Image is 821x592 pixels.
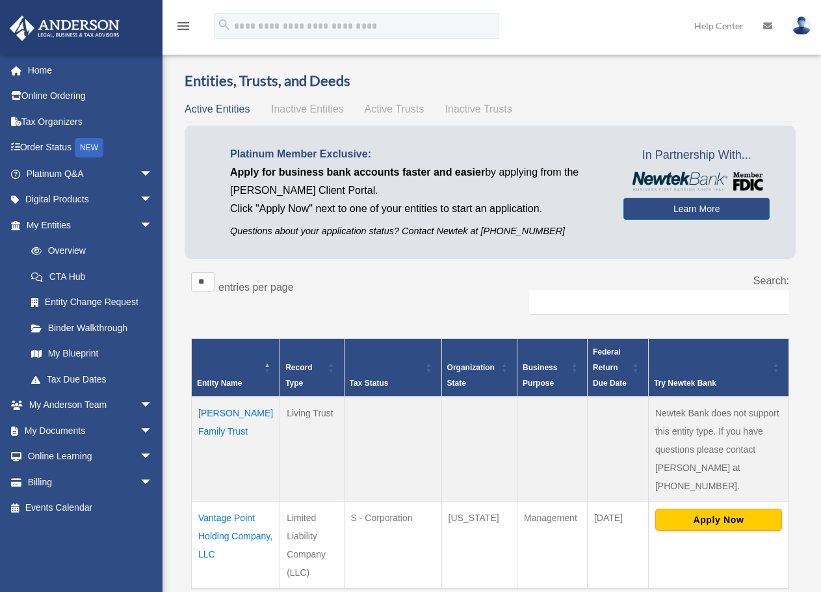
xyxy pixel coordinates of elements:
[447,363,495,388] span: Organization State
[441,502,517,589] td: [US_STATE]
[218,282,294,293] label: entries per page
[623,145,770,166] span: In Partnership With...
[140,392,166,419] span: arrow_drop_down
[517,338,588,397] th: Business Purpose: Activate to sort
[648,397,788,502] td: Newtek Bank does not support this entity type. If you have questions please contact [PERSON_NAME]...
[344,502,441,589] td: S - Corporation
[18,289,166,316] a: Entity Change Request
[445,103,512,114] span: Inactive Trusts
[630,172,763,191] img: NewtekBankLogoSM.png
[753,275,789,286] label: Search:
[9,83,172,109] a: Online Ordering
[350,379,389,388] span: Tax Status
[655,509,782,531] button: Apply Now
[18,341,166,367] a: My Blueprint
[271,103,344,114] span: Inactive Entities
[9,135,172,161] a: Order StatusNEW
[9,469,172,495] a: Billingarrow_drop_down
[192,502,280,589] td: Vantage Point Holding Company, LLC
[344,338,441,397] th: Tax Status: Activate to sort
[230,223,604,239] p: Questions about your application status? Contact Newtek at [PHONE_NUMBER]
[176,18,191,34] i: menu
[140,444,166,470] span: arrow_drop_down
[9,161,172,187] a: Platinum Q&Aarrow_drop_down
[230,145,604,163] p: Platinum Member Exclusive:
[140,187,166,213] span: arrow_drop_down
[230,163,604,200] p: by applying from the [PERSON_NAME] Client Portal.
[176,23,191,34] a: menu
[6,16,124,41] img: Anderson Advisors Platinum Portal
[523,363,557,388] span: Business Purpose
[217,18,231,32] i: search
[140,469,166,496] span: arrow_drop_down
[140,212,166,239] span: arrow_drop_down
[197,379,242,388] span: Entity Name
[365,103,424,114] span: Active Trusts
[654,375,769,391] div: Try Newtek Bank
[441,338,517,397] th: Organization State: Activate to sort
[648,338,788,397] th: Try Newtek Bank : Activate to sort
[230,200,604,218] p: Click "Apply Now" next to one of your entities to start an application.
[18,315,166,341] a: Binder Walkthrough
[140,161,166,187] span: arrow_drop_down
[9,495,172,521] a: Events Calendar
[280,502,344,589] td: Limited Liability Company (LLC)
[9,187,172,213] a: Digital Productsarrow_drop_down
[587,338,648,397] th: Federal Return Due Date: Activate to sort
[18,366,166,392] a: Tax Due Dates
[280,338,344,397] th: Record Type: Activate to sort
[18,263,166,289] a: CTA Hub
[9,212,166,238] a: My Entitiesarrow_drop_down
[75,138,103,157] div: NEW
[140,418,166,444] span: arrow_drop_down
[517,502,588,589] td: Management
[792,16,811,35] img: User Pic
[9,109,172,135] a: Tax Organizers
[9,444,172,470] a: Online Learningarrow_drop_down
[593,347,627,388] span: Federal Return Due Date
[9,418,172,444] a: My Documentsarrow_drop_down
[18,238,159,264] a: Overview
[280,397,344,502] td: Living Trust
[285,363,312,388] span: Record Type
[9,392,172,418] a: My Anderson Teamarrow_drop_down
[192,397,280,502] td: [PERSON_NAME] Family Trust
[9,57,172,83] a: Home
[192,338,280,397] th: Entity Name: Activate to invert sorting
[230,167,485,178] span: Apply for business bank accounts faster and easier
[185,103,250,114] span: Active Entities
[587,502,648,589] td: [DATE]
[185,71,796,91] h3: Entities, Trusts, and Deeds
[623,198,770,220] a: Learn More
